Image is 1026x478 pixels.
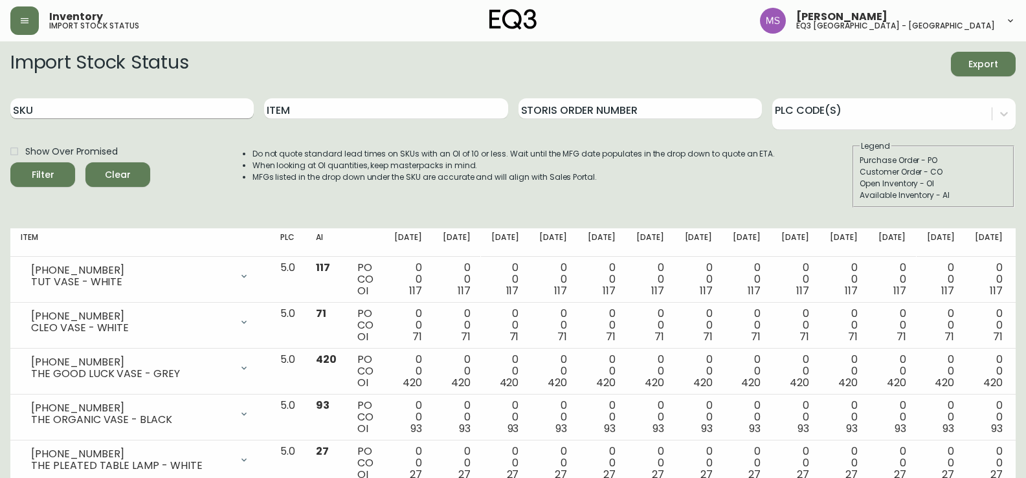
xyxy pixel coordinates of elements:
[31,322,231,334] div: CLEO VASE - WHITE
[917,228,965,257] th: [DATE]
[357,262,374,297] div: PO CO
[432,228,481,257] th: [DATE]
[384,228,432,257] th: [DATE]
[868,228,917,257] th: [DATE]
[830,400,858,435] div: 0 0
[270,349,306,395] td: 5.0
[491,262,519,297] div: 0 0
[491,308,519,343] div: 0 0
[252,160,775,171] li: When looking at OI quantities, keep masterpacks in mind.
[796,283,809,298] span: 117
[10,228,270,257] th: Item
[975,308,1003,343] div: 0 0
[21,354,260,382] div: [PHONE_NUMBER]THE GOOD LUCK VASE - GREY
[32,167,54,183] div: Filter
[796,22,995,30] h5: eq3 [GEOGRAPHIC_DATA] - [GEOGRAPHIC_DATA]
[860,166,1007,178] div: Customer Order - CO
[509,329,519,344] span: 71
[539,400,567,435] div: 0 0
[941,283,954,298] span: 117
[846,421,858,436] span: 93
[596,375,616,390] span: 420
[21,446,260,474] div: [PHONE_NUMBER]THE PLEATED TABLE LAMP - WHITE
[878,400,906,435] div: 0 0
[357,329,368,344] span: OI
[481,228,530,257] th: [DATE]
[975,262,1003,297] div: 0 0
[927,262,955,297] div: 0 0
[31,448,231,460] div: [PHONE_NUMBER]
[790,375,809,390] span: 420
[741,375,761,390] span: 420
[49,22,139,30] h5: import stock status
[701,421,713,436] span: 93
[31,460,231,472] div: THE PLEATED TABLE LAMP - WHITE
[10,52,188,76] h2: Import Stock Status
[942,421,954,436] span: 93
[991,421,1003,436] span: 93
[749,421,761,436] span: 93
[887,375,906,390] span: 420
[636,400,664,435] div: 0 0
[357,421,368,436] span: OI
[654,329,664,344] span: 71
[878,262,906,297] div: 0 0
[588,354,616,389] div: 0 0
[799,329,809,344] span: 71
[577,228,626,257] th: [DATE]
[733,308,761,343] div: 0 0
[539,262,567,297] div: 0 0
[500,375,519,390] span: 420
[820,228,868,257] th: [DATE]
[830,354,858,389] div: 0 0
[451,375,471,390] span: 420
[927,308,955,343] div: 0 0
[685,354,713,389] div: 0 0
[25,145,118,158] span: Show Over Promised
[21,308,260,336] div: [PHONE_NUMBER]CLEO VASE - WHITE
[270,395,306,440] td: 5.0
[491,354,519,389] div: 0 0
[491,400,519,435] div: 0 0
[652,421,664,436] span: 93
[31,276,231,288] div: TUT VASE - WHITE
[700,283,713,298] span: 117
[797,421,809,436] span: 93
[316,398,329,413] span: 93
[733,262,761,297] div: 0 0
[85,162,150,187] button: Clear
[316,260,330,275] span: 117
[394,354,422,389] div: 0 0
[845,283,858,298] span: 117
[927,354,955,389] div: 0 0
[796,12,887,22] span: [PERSON_NAME]
[733,354,761,389] div: 0 0
[443,354,471,389] div: 0 0
[878,308,906,343] div: 0 0
[781,354,809,389] div: 0 0
[394,400,422,435] div: 0 0
[961,56,1005,72] span: Export
[893,283,906,298] span: 117
[403,375,422,390] span: 420
[506,283,519,298] span: 117
[507,421,519,436] span: 93
[983,375,1003,390] span: 420
[651,283,664,298] span: 117
[675,228,723,257] th: [DATE]
[459,421,471,436] span: 93
[316,306,326,321] span: 71
[830,308,858,343] div: 0 0
[10,162,75,187] button: Filter
[357,400,374,435] div: PO CO
[897,329,906,344] span: 71
[636,262,664,297] div: 0 0
[539,308,567,343] div: 0 0
[703,329,713,344] span: 71
[685,262,713,297] div: 0 0
[878,354,906,389] div: 0 0
[944,329,954,344] span: 71
[412,329,422,344] span: 71
[935,375,954,390] span: 420
[626,228,675,257] th: [DATE]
